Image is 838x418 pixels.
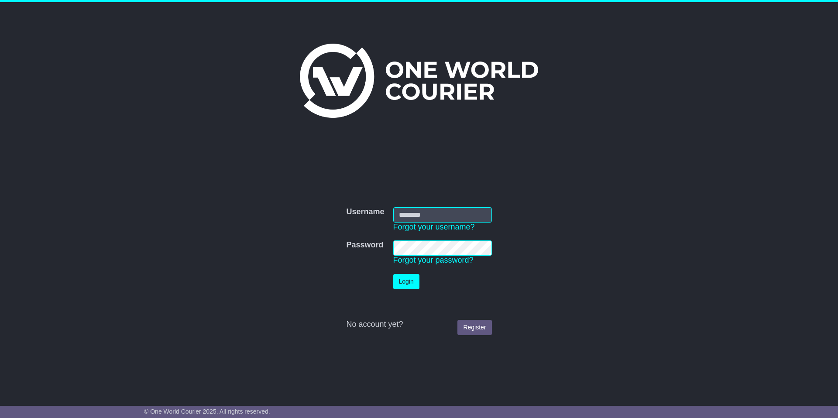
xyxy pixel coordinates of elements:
span: © One World Courier 2025. All rights reserved. [144,408,270,415]
a: Forgot your password? [393,256,474,264]
label: Password [346,240,383,250]
a: Forgot your username? [393,223,475,231]
img: One World [300,44,538,118]
button: Login [393,274,419,289]
a: Register [457,320,491,335]
div: No account yet? [346,320,491,329]
label: Username [346,207,384,217]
